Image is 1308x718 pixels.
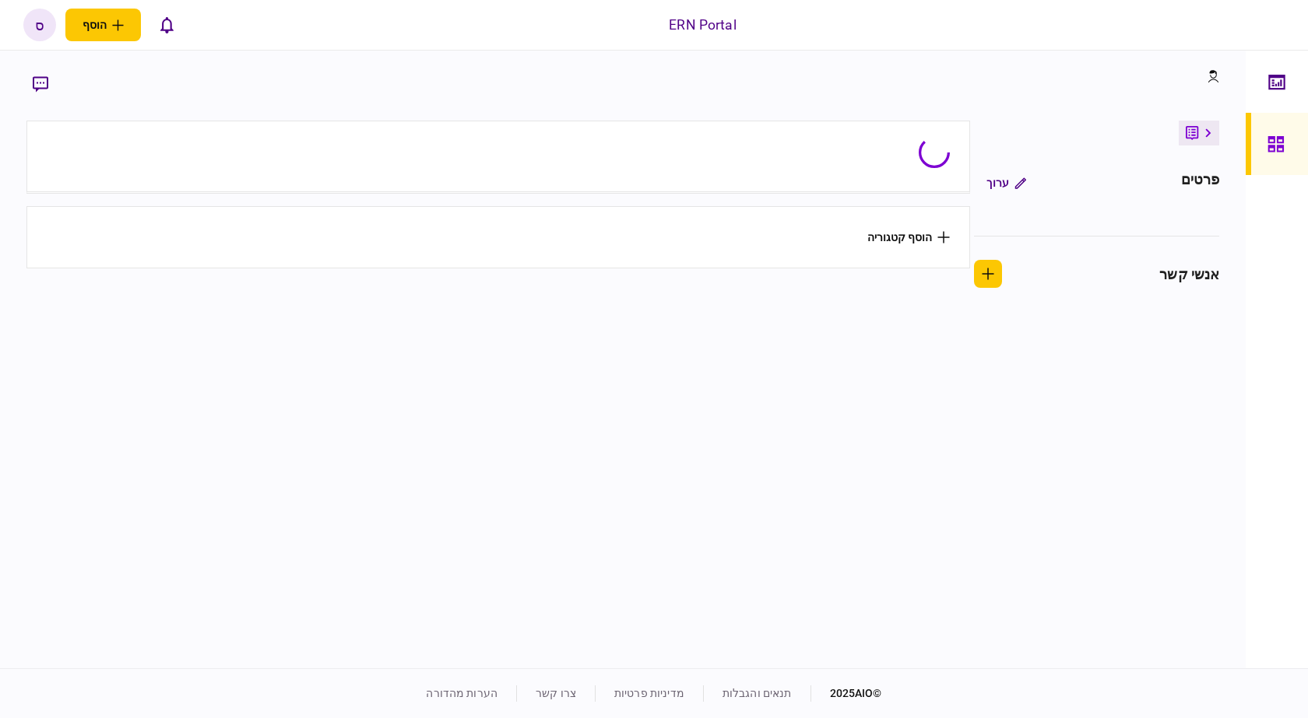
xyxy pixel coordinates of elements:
[614,687,684,699] a: מדיניות פרטיות
[723,687,792,699] a: תנאים והגבלות
[867,231,950,243] button: הוסף קטגוריה
[1181,169,1220,197] div: פרטים
[426,687,498,699] a: הערות מהדורה
[23,9,56,41] button: ס
[1159,264,1219,285] div: אנשי קשר
[65,9,141,41] button: פתח תפריט להוספת לקוח
[536,687,576,699] a: צרו קשר
[150,9,183,41] button: פתח רשימת התראות
[669,15,736,35] div: ERN Portal
[810,685,882,702] div: © 2025 AIO
[974,169,1039,197] button: ערוך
